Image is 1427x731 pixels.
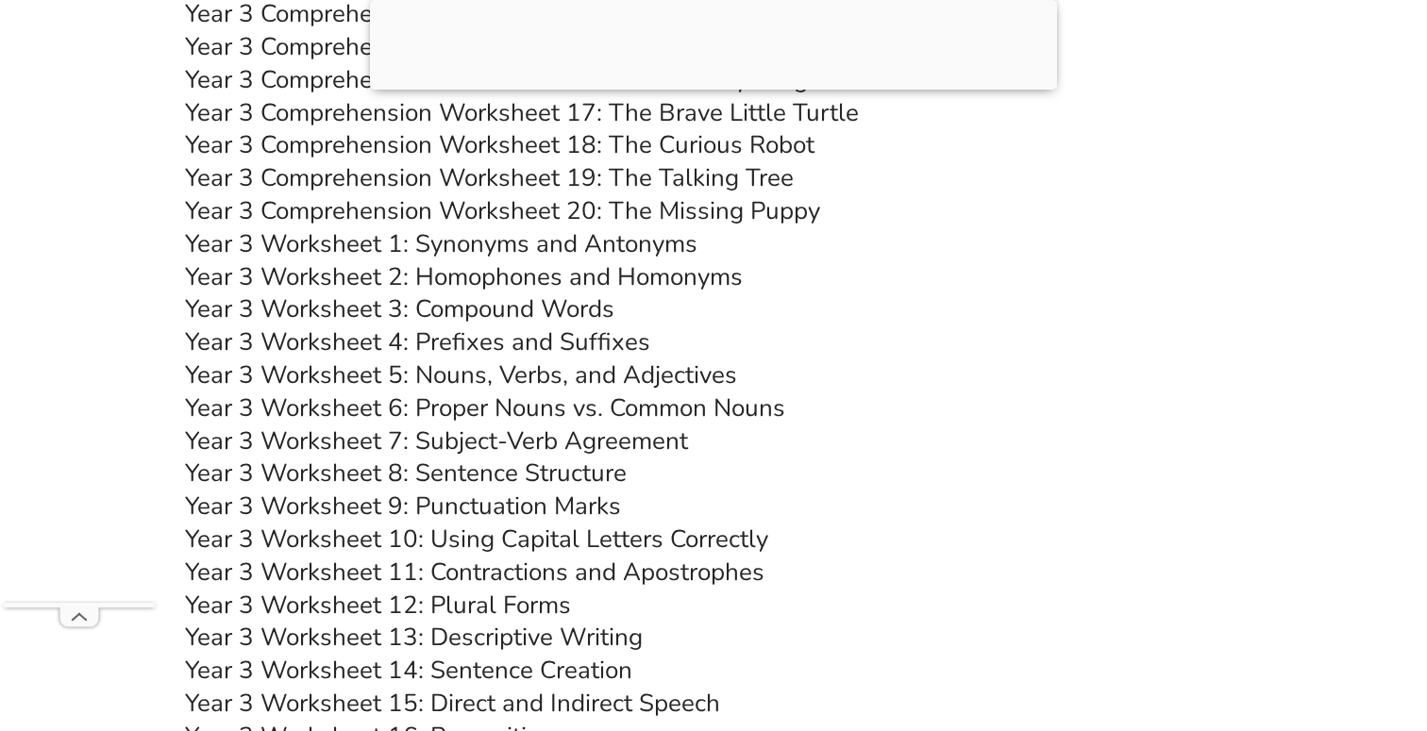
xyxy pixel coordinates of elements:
a: Year 3 Worksheet 2: Homophones and Homonyms [185,260,743,293]
a: Year 3 Comprehension Worksheet 19: The Talking Tree [185,161,794,194]
iframe: Advertisement [4,37,155,603]
a: Year 3 Comprehension Worksheet 15: 10 points to Hufflepuff! [185,30,869,63]
iframe: Chat Widget [1103,518,1427,731]
a: Year 3 Worksheet 12: Plural Forms [185,589,571,622]
a: Year 3 Comprehension Worksheet 17: The Brave Little Turtle [185,96,859,129]
a: Year 3 Worksheet 5: Nouns, Verbs, and Adjectives [185,358,737,391]
a: Year 3 Worksheet 13: Descriptive Writing [185,621,643,654]
a: Year 3 Worksheet 10: Using Capital Letters Correctly [185,523,768,556]
a: Year 3 Worksheet 6: Proper Nouns vs. Common Nouns [185,391,785,424]
a: Year 3 Comprehension Worksheet 16: The Friendly Dragon [185,63,835,96]
a: Year 3 Worksheet 3: Compound Words [185,292,614,325]
a: Year 3 Worksheet 7: Subject-Verb Agreement [185,424,688,457]
a: Year 3 Worksheet 9: Punctuation Marks [185,490,621,523]
a: Year 3 Comprehension Worksheet 18: The Curious Robot [185,128,814,161]
a: Year 3 Worksheet 11: Contractions and Apostrophes [185,556,764,589]
a: Year 3 Worksheet 4: Prefixes and Suffixes [185,325,650,358]
a: Year 3 Worksheet 8: Sentence Structure [185,457,627,490]
a: Year 3 Comprehension Worksheet 20: The Missing Puppy [185,194,820,227]
a: Year 3 Worksheet 15: Direct and Indirect Speech [185,687,720,720]
a: Year 3 Worksheet 1: Synonyms and Antonyms [185,227,697,260]
a: Year 3 Worksheet 14: Sentence Creation [185,654,632,687]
